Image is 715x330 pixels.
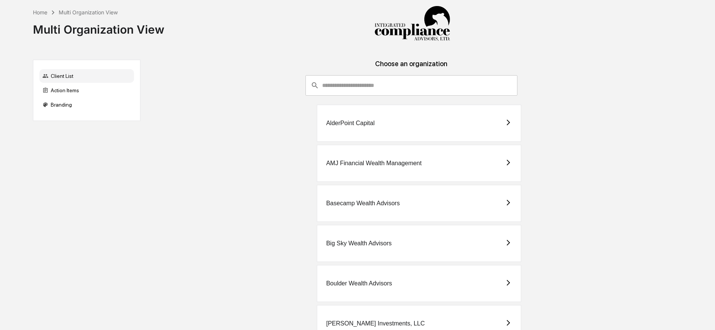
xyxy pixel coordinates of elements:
div: Action Items [39,84,134,97]
img: Integrated Compliance Advisors [374,6,450,42]
div: [PERSON_NAME] Investments, LLC [326,320,425,327]
div: consultant-dashboard__filter-organizations-search-bar [305,75,517,96]
div: Multi Organization View [33,17,164,36]
div: Multi Organization View [59,9,118,15]
div: AlderPoint Capital [326,120,375,127]
div: Boulder Wealth Advisors [326,280,392,287]
div: Choose an organization [146,60,676,75]
div: Big Sky Wealth Advisors [326,240,392,247]
div: Basecamp Wealth Advisors [326,200,400,207]
div: Home [33,9,47,15]
div: Branding [39,98,134,112]
div: AMJ Financial Wealth Management [326,160,422,167]
div: Client List [39,69,134,83]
